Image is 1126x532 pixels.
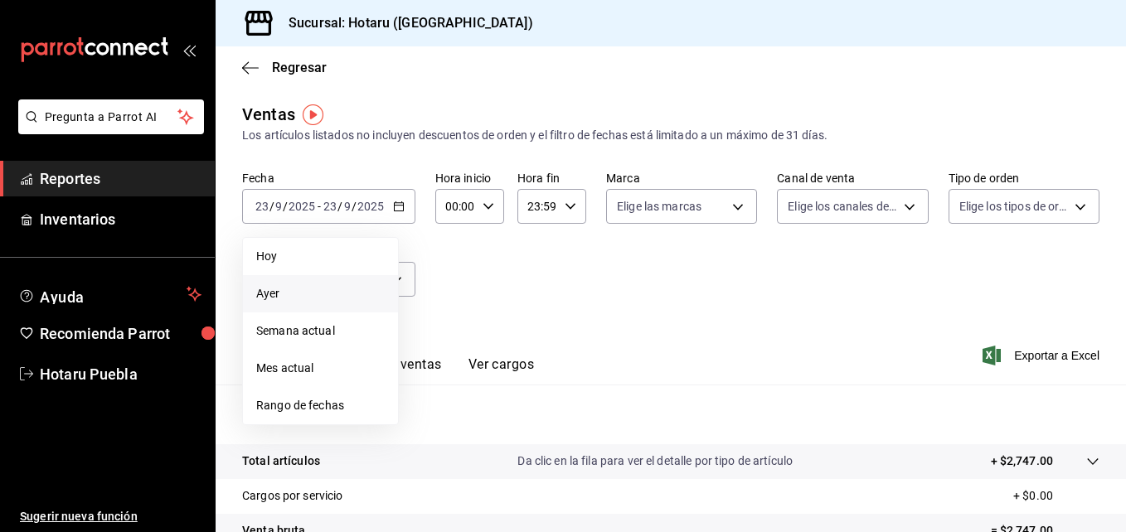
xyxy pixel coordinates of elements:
label: Marca [606,172,757,184]
span: Reportes [40,167,201,190]
span: Hoy [256,248,385,265]
span: Elige los tipos de orden [959,198,1069,215]
span: / [269,200,274,213]
span: / [352,200,357,213]
span: / [337,200,342,213]
button: Regresar [242,60,327,75]
p: Da clic en la fila para ver el detalle por tipo de artículo [517,452,793,470]
div: navigation tabs [269,356,534,384]
input: -- [343,200,352,213]
span: Elige los canales de venta [788,198,897,215]
span: Rango de fechas [256,397,385,414]
span: Hotaru Puebla [40,363,201,385]
span: Mes actual [256,360,385,377]
p: Resumen [242,404,1099,424]
span: Regresar [272,60,327,75]
span: Recomienda Parrot [40,322,201,345]
button: Pregunta a Parrot AI [18,99,204,134]
p: Cargos por servicio [242,487,343,505]
span: Semana actual [256,322,385,340]
button: Ver cargos [468,356,535,384]
span: - [318,200,321,213]
input: -- [274,200,283,213]
span: Inventarios [40,208,201,230]
input: ---- [357,200,385,213]
p: + $0.00 [1013,487,1099,505]
label: Fecha [242,172,415,184]
input: -- [323,200,337,213]
input: -- [255,200,269,213]
span: Sugerir nueva función [20,508,201,525]
span: Elige las marcas [617,198,701,215]
span: / [283,200,288,213]
input: ---- [288,200,316,213]
label: Hora fin [517,172,586,184]
label: Tipo de orden [949,172,1099,184]
button: open_drawer_menu [182,43,196,56]
p: Total artículos [242,452,320,470]
div: Los artículos listados no incluyen descuentos de orden y el filtro de fechas está limitado a un m... [242,127,1099,144]
button: Ver ventas [376,356,442,384]
p: + $2,747.00 [991,452,1053,470]
div: Ventas [242,102,295,127]
h3: Sucursal: Hotaru ([GEOGRAPHIC_DATA]) [275,13,533,33]
a: Pregunta a Parrot AI [12,120,204,138]
span: Ayuda [40,284,180,304]
span: Pregunta a Parrot AI [45,109,178,126]
label: Hora inicio [435,172,504,184]
img: Tooltip marker [303,104,323,125]
label: Canal de venta [777,172,928,184]
button: Exportar a Excel [986,346,1099,365]
span: Ayer [256,285,385,302]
